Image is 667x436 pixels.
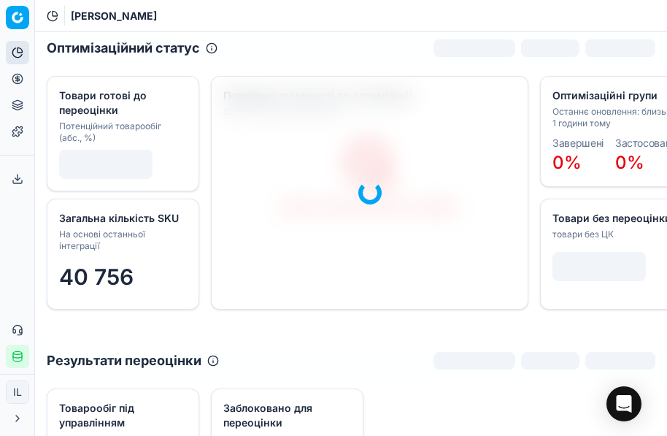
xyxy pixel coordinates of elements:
h2: Оптимізаційний статус [47,38,200,58]
span: [PERSON_NAME] [71,9,157,23]
div: Open Intercom Messenger [606,386,641,421]
div: Товарообіг під управлінням [59,401,184,430]
div: На основі останньої інтеграції [59,229,184,252]
span: 40 756 [59,264,134,290]
div: Потенційний товарообіг (абс., %) [59,121,184,144]
h2: Результати переоцінки [47,351,201,371]
button: IL [6,380,29,404]
dt: Завершені [552,138,604,148]
div: Товари готові до переоцінки [59,88,184,118]
div: Заблоковано для переоцінки [223,401,348,430]
span: 0% [615,152,644,173]
span: IL [7,381,28,403]
div: Загальна кількість SKU [59,211,184,226]
span: 0% [552,152,582,173]
nav: breadcrumb [71,9,157,23]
